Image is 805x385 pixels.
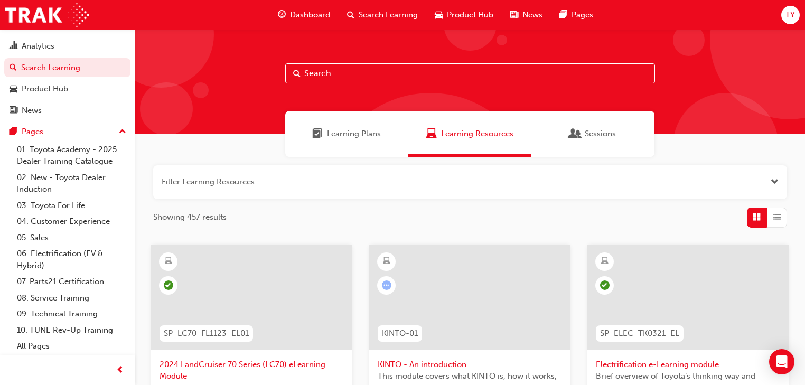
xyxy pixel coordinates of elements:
[773,211,781,223] span: List
[601,255,609,268] span: learningResourceType_ELEARNING-icon
[771,176,779,188] button: Open the filter
[570,128,581,140] span: Sessions
[119,125,126,139] span: up-icon
[4,122,130,142] button: Pages
[22,105,42,117] div: News
[4,36,130,56] a: Analytics
[312,128,323,140] span: Learning Plans
[13,338,130,354] a: All Pages
[13,322,130,339] a: 10. TUNE Rev-Up Training
[165,255,172,268] span: learningResourceType_ELEARNING-icon
[153,211,227,223] span: Showing 457 results
[383,255,390,268] span: learningResourceType_ELEARNING-icon
[10,42,17,51] span: chart-icon
[600,280,610,290] span: learningRecordVerb_COMPLETE-icon
[4,101,130,120] a: News
[22,40,54,52] div: Analytics
[293,68,301,80] span: Search
[285,63,655,83] input: Search...
[753,211,761,223] span: Grid
[278,8,286,22] span: guage-icon
[781,6,800,24] button: TY
[4,58,130,78] a: Search Learning
[164,327,249,340] span: SP_LC70_FL1123_EL01
[785,9,795,21] span: TY
[441,128,513,140] span: Learning Resources
[22,83,68,95] div: Product Hub
[339,4,426,26] a: search-iconSearch Learning
[13,230,130,246] a: 05. Sales
[13,142,130,170] a: 01. Toyota Academy - 2025 Dealer Training Catalogue
[13,290,130,306] a: 08. Service Training
[378,359,562,371] span: KINTO - An introduction
[13,170,130,198] a: 02. New - Toyota Dealer Induction
[13,306,130,322] a: 09. Technical Training
[531,111,654,157] a: SessionsSessions
[164,280,173,290] span: learningRecordVerb_PASS-icon
[382,280,391,290] span: learningRecordVerb_ATTEMPT-icon
[327,128,381,140] span: Learning Plans
[10,127,17,137] span: pages-icon
[596,359,780,371] span: Electrification e-Learning module
[10,106,17,116] span: news-icon
[13,274,130,290] a: 07. Parts21 Certification
[382,327,418,340] span: KINTO-01
[10,63,17,73] span: search-icon
[10,84,17,94] span: car-icon
[13,213,130,230] a: 04. Customer Experience
[13,246,130,274] a: 06. Electrification (EV & Hybrid)
[585,128,616,140] span: Sessions
[290,9,330,21] span: Dashboard
[426,4,502,26] a: car-iconProduct Hub
[22,126,43,138] div: Pages
[502,4,551,26] a: news-iconNews
[600,327,679,340] span: SP_ELEC_TK0321_EL
[269,4,339,26] a: guage-iconDashboard
[4,79,130,99] a: Product Hub
[347,8,354,22] span: search-icon
[285,111,408,157] a: Learning PlansLearning Plans
[5,3,89,27] img: Trak
[160,359,344,382] span: 2024 LandCruiser 70 Series (LC70) eLearning Module
[426,128,437,140] span: Learning Resources
[572,9,593,21] span: Pages
[13,198,130,214] a: 03. Toyota For Life
[510,8,518,22] span: news-icon
[435,8,443,22] span: car-icon
[769,349,794,374] div: Open Intercom Messenger
[559,8,567,22] span: pages-icon
[408,111,531,157] a: Learning ResourcesLearning Resources
[10,21,17,30] span: people-icon
[447,9,493,21] span: Product Hub
[522,9,542,21] span: News
[359,9,418,21] span: Search Learning
[116,364,124,377] span: prev-icon
[551,4,602,26] a: pages-iconPages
